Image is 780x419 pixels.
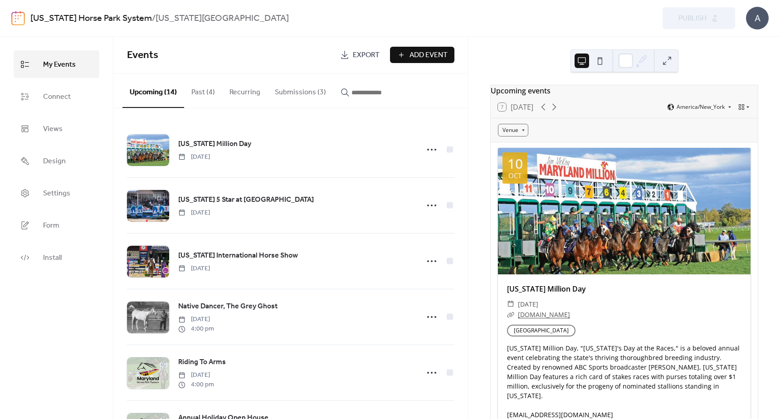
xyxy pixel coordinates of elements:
[491,85,758,96] div: Upcoming events
[178,380,214,390] span: 4:00 pm
[178,194,314,206] a: [US_STATE] 5 Star at [GEOGRAPHIC_DATA]
[14,83,99,110] a: Connect
[178,324,214,334] span: 4:00 pm
[178,208,210,218] span: [DATE]
[507,299,514,310] div: ​
[14,244,99,271] a: Install
[43,251,62,265] span: Install
[507,157,523,171] div: 10
[178,357,226,368] span: Riding To Arms
[43,154,66,168] span: Design
[333,47,386,63] a: Export
[178,315,214,324] span: [DATE]
[11,11,25,25] img: logo
[507,284,586,294] a: [US_STATE] Million Day
[178,250,298,262] a: [US_STATE] International Horse Show
[518,299,538,310] span: [DATE]
[184,73,222,107] button: Past (4)
[178,370,214,380] span: [DATE]
[677,104,725,110] span: America/New_York
[14,115,99,142] a: Views
[43,186,70,200] span: Settings
[43,58,76,72] span: My Events
[746,7,769,29] div: A
[127,45,158,65] span: Events
[14,50,99,78] a: My Events
[43,122,63,136] span: Views
[178,250,298,261] span: [US_STATE] International Horse Show
[178,138,251,150] a: [US_STATE] Million Day
[178,356,226,368] a: Riding To Arms
[518,310,570,319] a: [DOMAIN_NAME]
[178,152,210,162] span: [DATE]
[156,10,289,27] b: [US_STATE][GEOGRAPHIC_DATA]
[122,73,184,108] button: Upcoming (14)
[152,10,156,27] b: /
[508,172,522,179] div: Oct
[178,301,278,312] a: Native Dancer, The Grey Ghost
[222,73,268,107] button: Recurring
[43,219,59,233] span: Form
[14,147,99,175] a: Design
[268,73,333,107] button: Submissions (3)
[178,139,251,150] span: [US_STATE] Million Day
[30,10,152,27] a: [US_STATE] Horse Park System
[178,195,314,205] span: [US_STATE] 5 Star at [GEOGRAPHIC_DATA]
[14,211,99,239] a: Form
[390,47,454,63] button: Add Event
[409,50,448,61] span: Add Event
[14,179,99,207] a: Settings
[178,264,210,273] span: [DATE]
[353,50,380,61] span: Export
[43,90,71,104] span: Connect
[507,309,514,320] div: ​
